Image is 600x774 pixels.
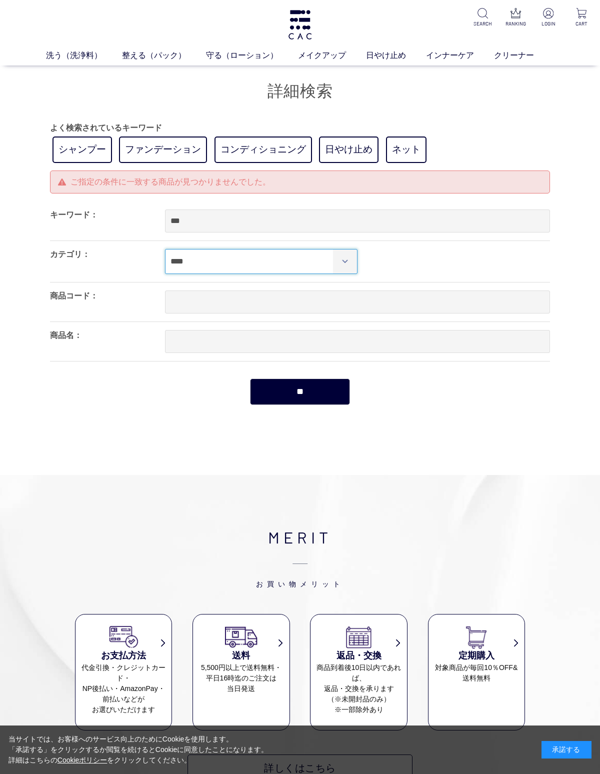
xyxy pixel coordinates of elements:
dd: 対象商品が毎回10％OFF& 送料無料 [428,662,524,683]
p: SEARCH [472,20,493,27]
a: ファンデーション [119,136,207,163]
span: お買い物メリット [75,549,525,589]
a: クリーナー [494,49,554,61]
div: 承諾する [541,741,591,758]
a: インナーケア [426,49,494,61]
label: 商品コード： [50,291,98,300]
a: 送料 5,500円以上で送料無料・平日16時迄のご注文は当日発送 [193,624,289,694]
label: カテゴリ： [50,250,90,258]
h3: 送料 [193,649,289,662]
dd: 5,500円以上で送料無料・ 平日16時迄のご注文は 当日発送 [193,662,289,694]
h3: お支払方法 [75,649,171,662]
a: 整える（パック） [122,49,206,61]
a: コンディショニング [214,136,312,163]
a: シャンプー [52,136,112,163]
p: RANKING [505,20,526,27]
a: 定期購入 対象商品が毎回10％OFF&送料無料 [428,624,524,683]
p: よく検索されているキーワード [50,122,550,134]
a: 守る（ローション） [206,49,298,61]
a: SEARCH [472,8,493,27]
a: 日やけ止め [366,49,426,61]
p: LOGIN [538,20,559,27]
a: メイクアップ [298,49,366,61]
dd: 代金引換・クレジットカード・ NP後払い・AmazonPay・ 前払いなどが お選びいただけます [75,662,171,715]
a: 日やけ止め [319,136,378,163]
a: 返品・交換 商品到着後10日以内であれば、返品・交換を承ります（※未開封品のみ）※一部除外あり [310,624,406,715]
a: 洗う（洗浄料） [46,49,122,61]
p: ご指定の条件に一致する商品が見つかりませんでした。 [50,170,550,193]
label: 商品名： [50,331,82,339]
h2: MERIT [75,525,525,589]
img: logo [287,10,313,39]
a: CART [571,8,592,27]
div: 当サイトでは、お客様へのサービス向上のためにCookieを使用します。 「承諾する」をクリックするか閲覧を続けるとCookieに同意したことになります。 詳細はこちらの をクリックしてください。 [8,734,268,765]
a: LOGIN [538,8,559,27]
h3: 返品・交換 [310,649,406,662]
h1: 詳細検索 [50,80,550,102]
label: キーワード： [50,210,98,219]
p: CART [571,20,592,27]
a: お支払方法 代金引換・クレジットカード・NP後払い・AmazonPay・前払いなどがお選びいただけます [75,624,171,715]
dd: 商品到着後10日以内であれば、 返品・交換を承ります （※未開封品のみ） ※一部除外あり [310,662,406,715]
a: ネット [386,136,426,163]
h3: 定期購入 [428,649,524,662]
a: RANKING [505,8,526,27]
a: Cookieポリシー [57,756,107,764]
